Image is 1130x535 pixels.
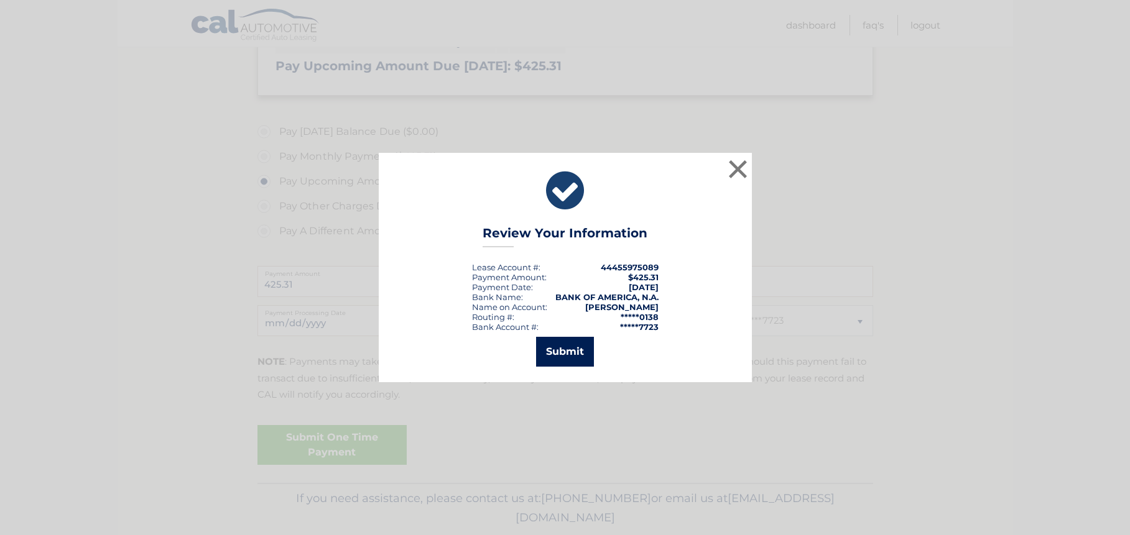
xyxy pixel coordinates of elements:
[472,272,547,282] div: Payment Amount:
[601,262,659,272] strong: 44455975089
[472,282,533,292] div: :
[555,292,659,302] strong: BANK OF AMERICA, N.A.
[472,322,539,332] div: Bank Account #:
[472,282,531,292] span: Payment Date
[472,302,547,312] div: Name on Account:
[472,312,514,322] div: Routing #:
[585,302,659,312] strong: [PERSON_NAME]
[536,337,594,367] button: Submit
[726,157,751,181] button: ×
[629,282,659,292] span: [DATE]
[472,262,540,272] div: Lease Account #:
[472,292,523,302] div: Bank Name:
[483,226,647,247] h3: Review Your Information
[628,272,659,282] span: $425.31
